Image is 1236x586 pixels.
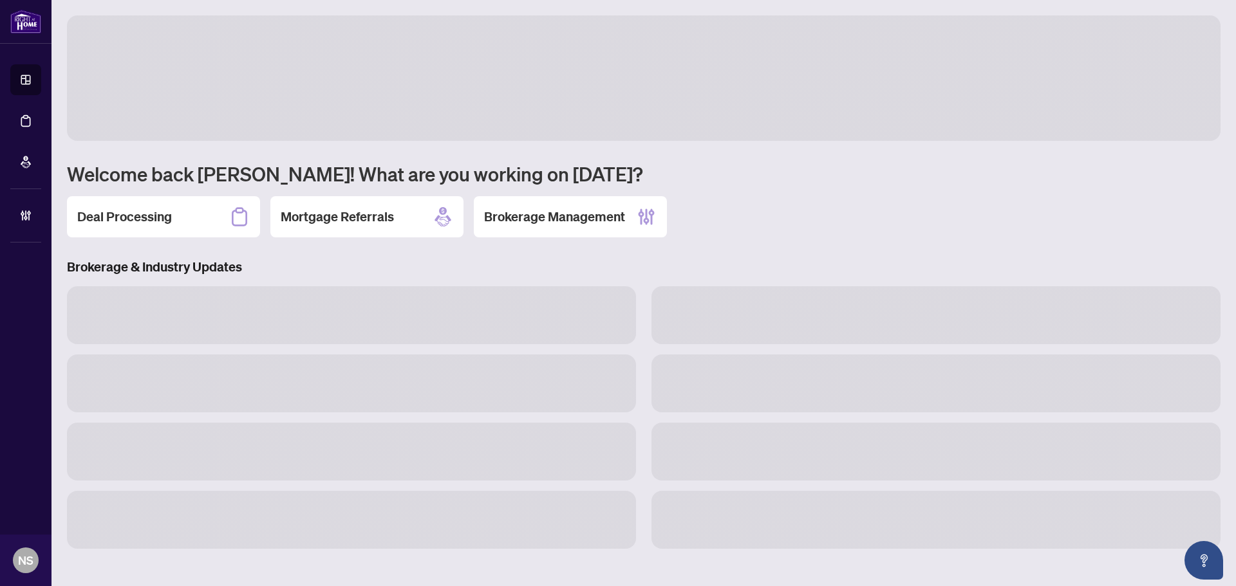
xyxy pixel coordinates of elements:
[1184,541,1223,580] button: Open asap
[10,10,41,33] img: logo
[67,161,1221,186] h1: Welcome back [PERSON_NAME]! What are you working on [DATE]?
[67,258,1221,276] h3: Brokerage & Industry Updates
[77,208,172,226] h2: Deal Processing
[281,208,394,226] h2: Mortgage Referrals
[18,551,33,569] span: NS
[484,208,625,226] h2: Brokerage Management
